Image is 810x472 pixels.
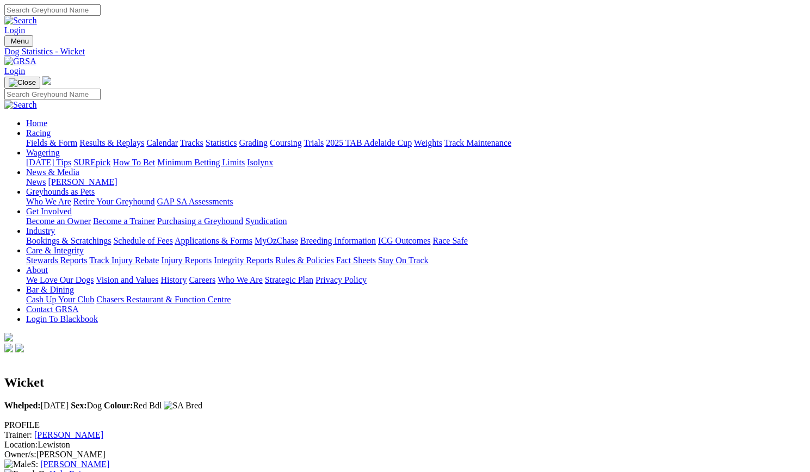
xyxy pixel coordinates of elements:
div: Bar & Dining [26,295,806,305]
div: About [26,275,806,285]
a: Track Maintenance [444,138,511,147]
a: Calendar [146,138,178,147]
img: Search [4,16,37,26]
a: Chasers Restaurant & Function Centre [96,295,231,304]
a: Get Involved [26,207,72,216]
input: Search [4,4,101,16]
span: S: [4,459,38,469]
a: Bookings & Scratchings [26,236,111,245]
a: Stewards Reports [26,256,87,265]
a: Purchasing a Greyhound [157,216,243,226]
a: Home [26,119,47,128]
span: Menu [11,37,29,45]
div: PROFILE [4,420,806,430]
a: Strategic Plan [265,275,313,284]
a: Greyhounds as Pets [26,187,95,196]
a: Dog Statistics - Wicket [4,47,806,57]
a: Race Safe [432,236,467,245]
a: SUREpick [73,158,110,167]
div: News & Media [26,177,806,187]
b: Colour: [104,401,133,410]
img: SA Bred [164,401,202,411]
a: Login To Blackbook [26,314,98,324]
a: Schedule of Fees [113,236,172,245]
a: Wagering [26,148,60,157]
h2: Wicket [4,375,806,390]
a: Applications & Forms [175,236,252,245]
a: Rules & Policies [275,256,334,265]
a: Tracks [180,138,203,147]
a: Grading [239,138,268,147]
div: Get Involved [26,216,806,226]
a: How To Bet [113,158,156,167]
a: Weights [414,138,442,147]
div: Wagering [26,158,806,167]
img: twitter.svg [15,344,24,352]
a: [DATE] Tips [26,158,71,167]
a: Privacy Policy [316,275,367,284]
a: GAP SA Assessments [157,197,233,206]
a: Stay On Track [378,256,428,265]
div: Care & Integrity [26,256,806,265]
button: Toggle navigation [4,77,40,89]
div: [PERSON_NAME] [4,450,806,459]
a: History [160,275,187,284]
b: Sex: [71,401,86,410]
a: News & Media [26,167,79,177]
a: Who We Are [26,197,71,206]
b: Whelped: [4,401,41,410]
a: Trials [304,138,324,147]
a: Who We Are [218,275,263,284]
img: logo-grsa-white.png [42,76,51,85]
a: Racing [26,128,51,138]
a: Coursing [270,138,302,147]
a: Cash Up Your Club [26,295,94,304]
img: logo-grsa-white.png [4,333,13,341]
a: Integrity Reports [214,256,273,265]
a: MyOzChase [255,236,298,245]
button: Toggle navigation [4,35,33,47]
span: Trainer: [4,430,32,439]
a: Care & Integrity [26,246,84,255]
div: Racing [26,138,806,148]
a: [PERSON_NAME] [48,177,117,187]
a: Syndication [245,216,287,226]
a: Fact Sheets [336,256,376,265]
div: Industry [26,236,806,246]
div: Lewiston [4,440,806,450]
img: GRSA [4,57,36,66]
div: Greyhounds as Pets [26,197,806,207]
a: Become an Owner [26,216,91,226]
a: Industry [26,226,55,235]
a: Login [4,26,25,35]
a: Bar & Dining [26,285,74,294]
a: News [26,177,46,187]
a: [PERSON_NAME] [40,459,109,469]
span: Red Bdl [104,401,162,410]
a: Retire Your Greyhound [73,197,155,206]
a: Injury Reports [161,256,212,265]
a: Track Injury Rebate [89,256,159,265]
a: Minimum Betting Limits [157,158,245,167]
a: 2025 TAB Adelaide Cup [326,138,412,147]
span: Dog [71,401,102,410]
a: ICG Outcomes [378,236,430,245]
a: Statistics [206,138,237,147]
img: Male [4,459,31,469]
a: Login [4,66,25,76]
a: Become a Trainer [93,216,155,226]
a: We Love Our Dogs [26,275,94,284]
a: Isolynx [247,158,273,167]
a: Results & Replays [79,138,144,147]
a: Vision and Values [96,275,158,284]
span: Owner/s: [4,450,36,459]
span: Location: [4,440,38,449]
img: Search [4,100,37,110]
a: [PERSON_NAME] [34,430,103,439]
input: Search [4,89,101,100]
a: Fields & Form [26,138,77,147]
img: Close [9,78,36,87]
a: Contact GRSA [26,305,78,314]
a: Breeding Information [300,236,376,245]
